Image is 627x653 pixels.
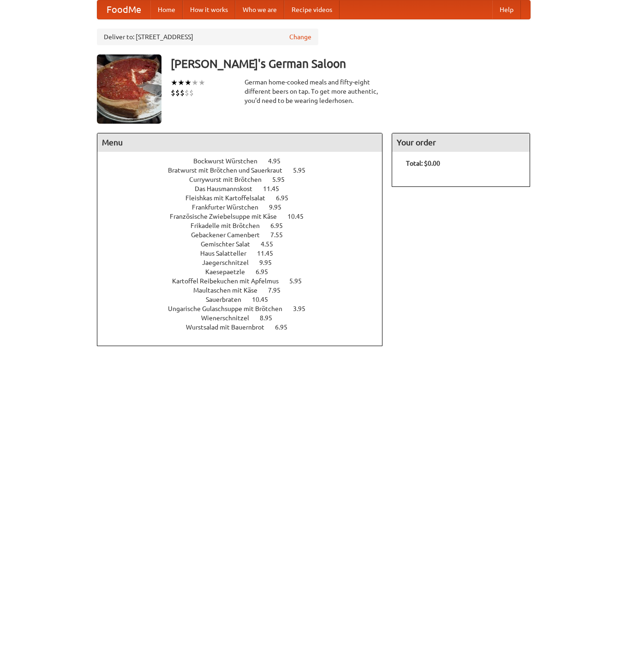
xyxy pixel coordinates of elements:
a: Who we are [235,0,284,19]
li: $ [175,88,180,98]
a: Kaesepaetzle 6.95 [205,268,285,276]
a: Französische Zwiebelsuppe mit Käse 10.45 [170,213,321,220]
span: Haus Salatteller [200,250,256,257]
span: 7.55 [270,231,292,239]
h4: Menu [97,133,382,152]
li: $ [189,88,194,98]
span: 7.95 [268,287,290,294]
span: Bockwurst Würstchen [193,157,267,165]
img: angular.jpg [97,54,161,124]
span: Fleishkas mit Kartoffelsalat [185,194,275,202]
a: Gebackener Camenbert 7.55 [191,231,300,239]
span: Kaesepaetzle [205,268,254,276]
a: Sauerbraten 10.45 [206,296,285,303]
a: FoodMe [97,0,150,19]
a: Fleishkas mit Kartoffelsalat 6.95 [185,194,305,202]
span: 10.45 [252,296,277,303]
span: Jaegerschnitzel [202,259,258,266]
a: Bockwurst Würstchen 4.95 [193,157,298,165]
span: 4.95 [268,157,290,165]
a: Kartoffel Reibekuchen mit Apfelmus 5.95 [172,277,319,285]
span: Wurstsalad mit Bauernbrot [186,324,274,331]
span: Frikadelle mit Brötchen [191,222,269,229]
a: How it works [183,0,235,19]
a: Maultaschen mit Käse 7.95 [193,287,298,294]
span: Frankfurter Würstchen [192,204,268,211]
span: 5.95 [289,277,311,285]
span: Sauerbraten [206,296,251,303]
span: 6.95 [275,324,297,331]
span: 11.45 [263,185,288,192]
li: ★ [185,78,191,88]
a: Jaegerschnitzel 9.95 [202,259,289,266]
a: Ungarische Gulaschsuppe mit Brötchen 3.95 [168,305,322,312]
span: 11.45 [257,250,282,257]
a: Change [289,32,311,42]
span: Maultaschen mit Käse [193,287,267,294]
span: Gemischter Salat [201,240,259,248]
a: Home [150,0,183,19]
span: 6.95 [276,194,298,202]
li: $ [171,88,175,98]
span: Kartoffel Reibekuchen mit Apfelmus [172,277,288,285]
span: 4.55 [261,240,282,248]
span: 10.45 [287,213,313,220]
a: Wurstsalad mit Bauernbrot 6.95 [186,324,305,331]
a: Wienerschnitzel 8.95 [201,314,289,322]
li: ★ [178,78,185,88]
span: 3.95 [293,305,315,312]
span: Bratwurst mit Brötchen und Sauerkraut [168,167,292,174]
span: 8.95 [260,314,281,322]
span: Ungarische Gulaschsuppe mit Brötchen [168,305,292,312]
li: $ [185,88,189,98]
a: Haus Salatteller 11.45 [200,250,290,257]
li: ★ [171,78,178,88]
span: 5.95 [293,167,315,174]
span: Das Hausmannskost [195,185,262,192]
li: ★ [198,78,205,88]
a: Das Hausmannskost 11.45 [195,185,296,192]
a: Frankfurter Würstchen 9.95 [192,204,299,211]
b: Total: $0.00 [406,160,440,167]
div: German home-cooked meals and fifty-eight different beers on tap. To get more authentic, you'd nee... [245,78,383,105]
a: Currywurst mit Brötchen 5.95 [189,176,302,183]
span: Französische Zwiebelsuppe mit Käse [170,213,286,220]
span: 6.95 [270,222,292,229]
span: 9.95 [269,204,291,211]
a: Bratwurst mit Brötchen und Sauerkraut 5.95 [168,167,322,174]
a: Gemischter Salat 4.55 [201,240,290,248]
h3: [PERSON_NAME]'s German Saloon [171,54,531,73]
li: $ [180,88,185,98]
a: Frikadelle mit Brötchen 6.95 [191,222,300,229]
span: 6.95 [256,268,277,276]
a: Recipe videos [284,0,340,19]
span: Gebackener Camenbert [191,231,269,239]
span: 9.95 [259,259,281,266]
h4: Your order [392,133,530,152]
span: Wienerschnitzel [201,314,258,322]
a: Help [492,0,521,19]
div: Deliver to: [STREET_ADDRESS] [97,29,318,45]
span: Currywurst mit Brötchen [189,176,271,183]
li: ★ [191,78,198,88]
span: 5.95 [272,176,294,183]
